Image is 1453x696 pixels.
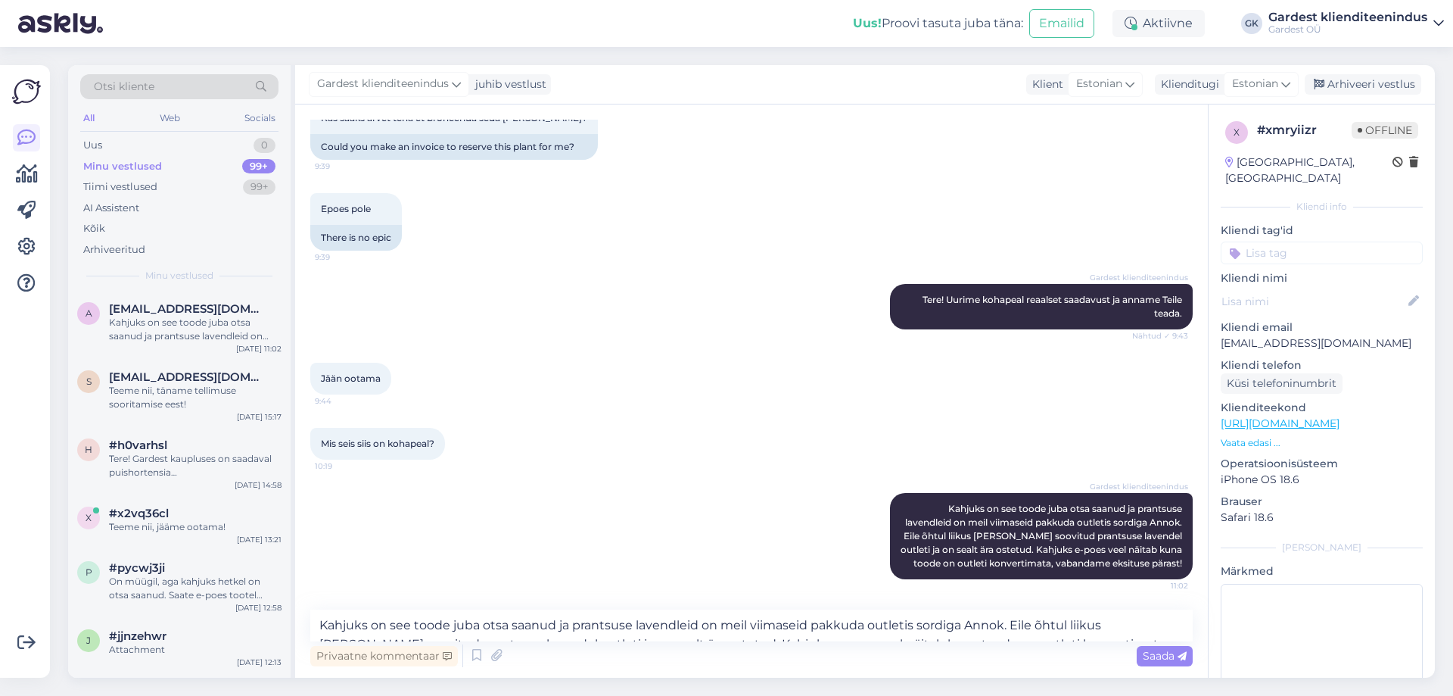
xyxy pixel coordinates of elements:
[1155,76,1219,92] div: Klienditugi
[241,108,278,128] div: Socials
[1268,11,1427,23] div: Gardest klienditeenindus
[1221,242,1423,264] input: Lisa tag
[109,643,282,657] div: Attachment
[12,77,41,106] img: Askly Logo
[83,201,139,216] div: AI Assistent
[86,307,92,319] span: a
[310,225,402,251] div: There is no epic
[1221,223,1423,239] p: Kliendi tag'id
[254,138,275,153] div: 0
[109,629,166,643] span: #jjnzehwr
[85,444,92,455] span: h
[1257,121,1352,139] div: # xmryiizr
[1029,9,1094,38] button: Emailid
[1305,74,1421,95] div: Arhiveeri vestlus
[109,384,282,411] div: Teeme nii, täname tellimuse sooritamise eest!
[243,179,275,195] div: 99+
[83,138,102,153] div: Uus
[1221,541,1423,554] div: [PERSON_NAME]
[86,376,92,387] span: s
[109,316,282,343] div: Kahjuks on see toode juba otsa saanud ja prantsuse lavendleid on meil viimaseid pakkuda outletis ...
[83,179,157,195] div: Tiimi vestlused
[1112,10,1205,37] div: Aktiivne
[1225,154,1392,186] div: [GEOGRAPHIC_DATA], [GEOGRAPHIC_DATA]
[1234,126,1240,138] span: x
[235,602,282,613] div: [DATE] 12:58
[1026,76,1063,92] div: Klient
[1221,563,1423,579] p: Märkmed
[1221,320,1423,336] p: Kliendi email
[310,646,458,666] div: Privaatne kommentaar
[237,534,282,545] div: [DATE] 13:21
[315,395,372,407] span: 9:44
[109,520,282,534] div: Teeme nii, jääme ootama!
[1076,76,1122,92] span: Estonian
[237,657,282,668] div: [DATE] 12:13
[1241,13,1262,34] div: GK
[317,76,449,92] span: Gardest klienditeenindus
[923,294,1184,319] span: Tere! Uurime kohapeal reaalset saadavust ja anname Teile teada.
[80,108,98,128] div: All
[315,460,372,472] span: 10:19
[109,575,282,602] div: On müügil, aga kahjuks hetkel on otsa saanud. Saate e-poes tootel [PERSON_NAME] [PERSON_NAME] pea...
[109,561,165,575] span: #pycwj3ji
[1131,580,1188,591] span: 11:02
[853,16,882,30] b: Uus!
[109,507,169,520] span: #x2vq36cl
[86,512,92,523] span: x
[109,452,282,479] div: Tere! Gardest kaupluses on saadaval puishortensia '[PERSON_NAME]'/'Incrediball'.
[1221,357,1423,373] p: Kliendi telefon
[86,635,91,646] span: j
[145,269,213,282] span: Minu vestlused
[1221,200,1423,214] div: Kliendi info
[1221,417,1339,430] a: [URL][DOMAIN_NAME]
[94,79,154,95] span: Otsi kliente
[853,14,1023,33] div: Proovi tasuta juba täna:
[86,566,92,578] span: p
[1221,293,1405,310] input: Lisa nimi
[109,439,167,452] span: #h0varhsl
[83,159,162,174] div: Minu vestlused
[310,134,598,160] div: Could you make an invoice to reserve this plant for me?
[1268,23,1427,36] div: Gardest OÜ
[109,370,266,384] span: sergeikonenko@gmail.com
[235,479,282,491] div: [DATE] 14:58
[1090,481,1188,492] span: Gardest klienditeenindus
[242,159,275,174] div: 99+
[321,373,381,384] span: Jään ootama
[1221,336,1423,351] p: [EMAIL_ADDRESS][DOMAIN_NAME]
[469,76,546,92] div: juhib vestlust
[83,242,145,257] div: Arhiveeritud
[157,108,183,128] div: Web
[109,302,266,316] span: anastassia.iskyll@gmail.com
[1143,649,1187,663] span: Saada
[236,343,282,354] div: [DATE] 11:02
[1268,11,1444,36] a: Gardest klienditeenindusGardest OÜ
[83,221,105,236] div: Kõik
[1221,373,1343,394] div: Küsi telefoninumbrit
[1221,494,1423,510] p: Brauser
[1352,122,1418,139] span: Offline
[1221,270,1423,286] p: Kliendi nimi
[1221,456,1423,472] p: Operatsioonisüsteem
[901,503,1184,569] span: Kahjuks on see toode juba otsa saanud ja prantsuse lavendleid on meil viimaseid pakkuda outletis ...
[1090,272,1188,283] span: Gardest klienditeenindus
[1221,510,1423,526] p: Safari 18.6
[1221,436,1423,450] p: Vaata edasi ...
[321,203,371,214] span: Epoes pole
[237,411,282,423] div: [DATE] 15:17
[315,251,372,263] span: 9:39
[321,438,434,449] span: Mis seis siis on kohapeal?
[1221,400,1423,416] p: Klienditeekond
[315,161,372,172] span: 9:39
[1131,330,1188,342] span: Nähtud ✓ 9:43
[1232,76,1278,92] span: Estonian
[1221,472,1423,488] p: iPhone OS 18.6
